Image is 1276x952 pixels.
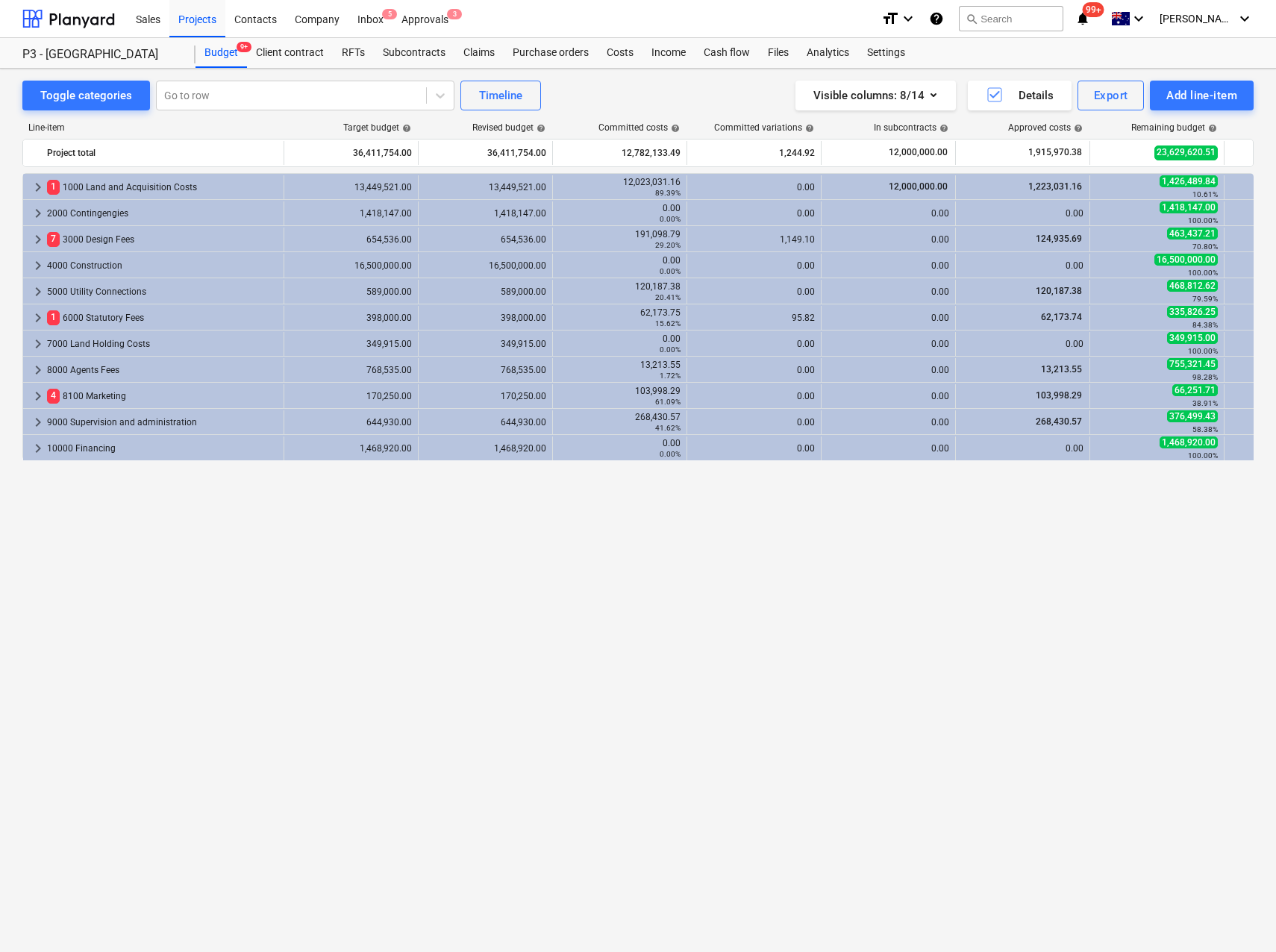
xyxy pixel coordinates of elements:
[887,146,949,159] span: 12,000,000.00
[47,254,278,278] div: 4000 Construction
[1192,425,1218,433] small: 58.38%
[1167,228,1218,239] span: 463,437.21
[1039,312,1083,322] span: 62,173.74
[290,365,412,375] div: 768,535.00
[828,313,949,323] div: 0.00
[47,232,60,246] span: 7
[655,293,681,301] small: 20.41%
[1154,145,1218,160] span: 23,629,620.51
[1071,124,1083,133] span: help
[858,38,914,68] a: Settings
[374,38,454,68] a: Subcontracts
[660,372,681,380] small: 1.72%
[29,283,47,301] span: keyboard_arrow_right
[874,122,948,133] div: In subcontracts
[828,339,949,349] div: 0.00
[382,9,397,19] span: 5
[1131,122,1217,133] div: Remaining budget
[47,310,60,325] span: 1
[1192,190,1218,198] small: 10.61%
[472,122,545,133] div: Revised budget
[660,345,681,354] small: 0.00%
[425,313,546,323] div: 398,000.00
[1034,234,1083,244] span: 124,935.69
[333,38,374,68] a: RFTs
[759,38,798,68] a: Files
[1188,347,1218,355] small: 100.00%
[559,141,681,165] div: 12,782,133.49
[693,141,815,165] div: 1,244.92
[693,260,815,271] div: 0.00
[290,443,412,454] div: 1,468,920.00
[425,286,546,297] div: 589,000.00
[290,182,412,192] div: 13,449,521.00
[1154,254,1218,266] span: 16,500,000.00
[447,9,462,19] span: 3
[196,38,247,68] div: Budget
[598,38,642,68] div: Costs
[29,204,47,222] span: keyboard_arrow_right
[962,339,1083,349] div: 0.00
[425,365,546,375] div: 768,535.00
[1192,321,1218,329] small: 84.38%
[693,339,815,349] div: 0.00
[399,124,411,133] span: help
[237,42,251,52] span: 9+
[504,38,598,68] a: Purchase orders
[29,361,47,379] span: keyboard_arrow_right
[1039,364,1083,375] span: 13,213.55
[802,124,814,133] span: help
[425,443,546,454] div: 1,468,920.00
[425,141,546,165] div: 36,411,754.00
[247,38,333,68] a: Client contract
[290,141,412,165] div: 36,411,754.00
[1167,358,1218,370] span: 755,321.45
[29,309,47,327] span: keyboard_arrow_right
[290,260,412,271] div: 16,500,000.00
[936,124,948,133] span: help
[47,410,278,434] div: 9000 Supervision and administration
[290,313,412,323] div: 398,000.00
[693,417,815,428] div: 0.00
[1078,81,1145,110] button: Export
[425,260,546,271] div: 16,500,000.00
[47,228,278,251] div: 3000 Design Fees
[655,189,681,197] small: 89.39%
[290,286,412,297] div: 589,000.00
[425,208,546,219] div: 1,418,147.00
[29,178,47,196] span: keyboard_arrow_right
[693,234,815,245] div: 1,149.10
[1160,201,1218,213] span: 1,418,147.00
[1160,175,1218,187] span: 1,426,489.84
[962,260,1083,271] div: 0.00
[1034,390,1083,401] span: 103,998.29
[693,182,815,192] div: 0.00
[47,332,278,356] div: 7000 Land Holding Costs
[668,124,680,133] span: help
[1027,146,1083,159] span: 1,915,970.38
[29,413,47,431] span: keyboard_arrow_right
[47,180,60,194] span: 1
[798,38,858,68] div: Analytics
[47,436,278,460] div: 10000 Financing
[828,391,949,401] div: 0.00
[1008,122,1083,133] div: Approved costs
[1150,81,1254,110] button: Add line-item
[1188,216,1218,225] small: 100.00%
[642,38,695,68] a: Income
[22,81,150,110] button: Toggle categories
[828,365,949,375] div: 0.00
[1027,181,1083,192] span: 1,223,031.16
[1188,269,1218,277] small: 100.00%
[1192,399,1218,407] small: 38.91%
[1094,86,1128,105] div: Export
[828,234,949,245] div: 0.00
[559,229,681,250] div: 191,098.79
[813,86,938,105] div: Visible columns : 8/14
[559,255,681,276] div: 0.00
[47,201,278,225] div: 2000 Contingengies
[986,86,1054,105] div: Details
[695,38,759,68] a: Cash flow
